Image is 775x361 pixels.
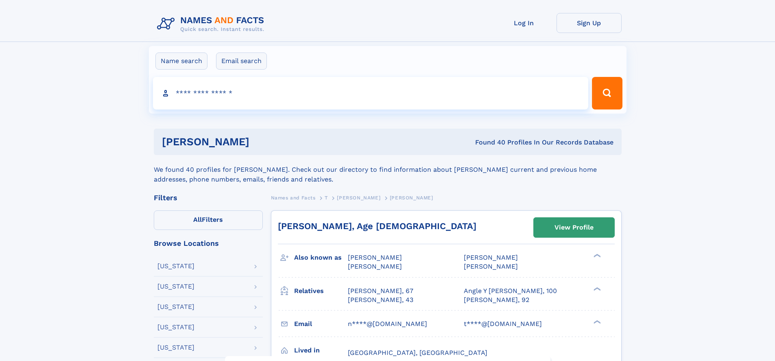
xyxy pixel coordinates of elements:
div: View Profile [555,218,594,237]
span: [PERSON_NAME] [337,195,380,201]
span: [PERSON_NAME] [390,195,433,201]
a: View Profile [534,218,614,237]
h3: Also known as [294,251,348,265]
label: Filters [154,210,263,230]
a: [PERSON_NAME], 67 [348,287,413,295]
span: [PERSON_NAME] [348,263,402,270]
a: [PERSON_NAME], Age [DEMOGRAPHIC_DATA] [278,221,476,231]
div: Filters [154,194,263,201]
div: ❯ [592,319,601,324]
a: Names and Facts [271,193,316,203]
span: [PERSON_NAME] [464,263,518,270]
span: [PERSON_NAME] [464,254,518,261]
h3: Email [294,317,348,331]
h3: Relatives [294,284,348,298]
div: [US_STATE] [157,283,194,290]
div: [US_STATE] [157,304,194,310]
div: We found 40 profiles for [PERSON_NAME]. Check out our directory to find information about [PERSON... [154,155,622,184]
label: Email search [216,53,267,70]
div: ❯ [592,253,601,258]
div: [US_STATE] [157,324,194,330]
a: [PERSON_NAME] [337,193,380,203]
img: Logo Names and Facts [154,13,271,35]
span: [GEOGRAPHIC_DATA], [GEOGRAPHIC_DATA] [348,349,487,357]
a: Log In [491,13,557,33]
h1: [PERSON_NAME] [162,137,362,147]
a: Sign Up [557,13,622,33]
div: [US_STATE] [157,263,194,269]
div: Found 40 Profiles In Our Records Database [362,138,613,147]
label: Name search [155,53,207,70]
a: [PERSON_NAME], 92 [464,295,529,304]
a: T [325,193,328,203]
span: All [193,216,202,223]
input: search input [153,77,589,109]
a: [PERSON_NAME], 43 [348,295,413,304]
div: Browse Locations [154,240,263,247]
div: [US_STATE] [157,344,194,351]
button: Search Button [592,77,622,109]
span: [PERSON_NAME] [348,254,402,261]
a: Angle Y [PERSON_NAME], 100 [464,287,557,295]
div: ❯ [592,286,601,291]
h3: Lived in [294,343,348,357]
span: T [325,195,328,201]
